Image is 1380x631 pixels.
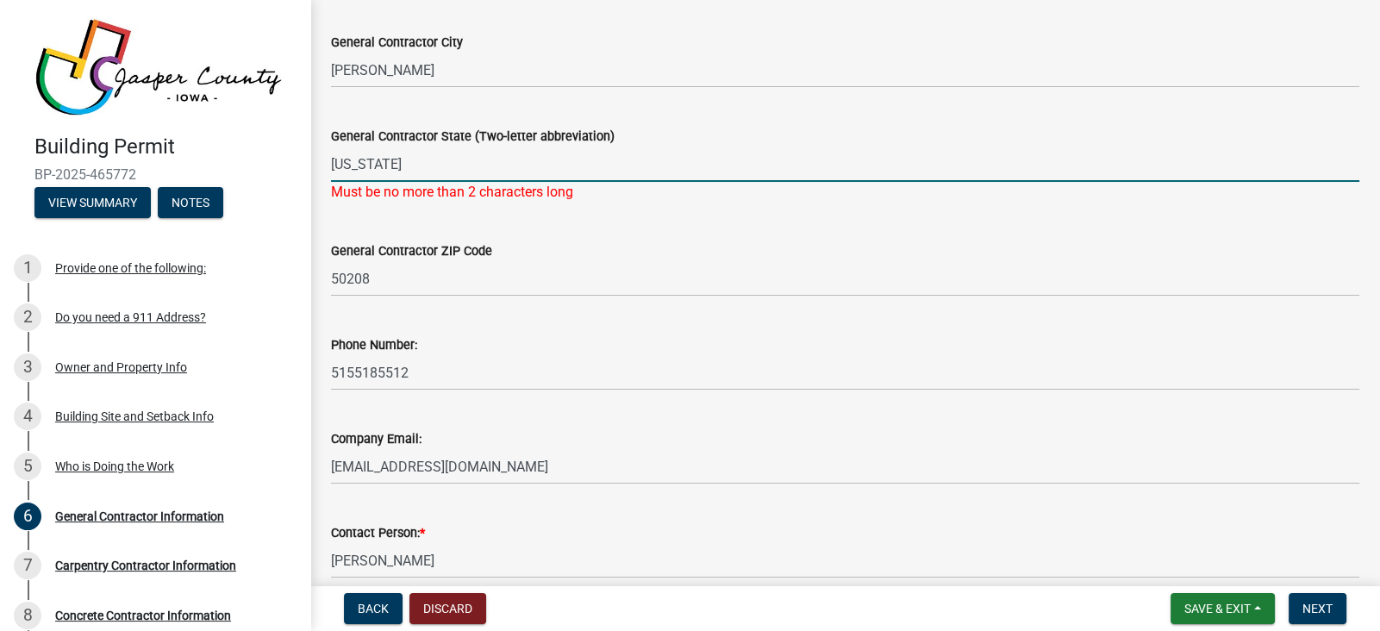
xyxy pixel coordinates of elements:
[14,403,41,430] div: 4
[331,182,1359,203] div: Must be no more than 2 characters long
[55,262,206,274] div: Provide one of the following:
[55,361,187,373] div: Owner and Property Info
[14,254,41,282] div: 1
[158,187,223,218] button: Notes
[34,134,297,159] h4: Building Permit
[1184,602,1251,615] span: Save & Exit
[55,510,224,522] div: General Contractor Information
[55,311,206,323] div: Do you need a 911 Address?
[331,434,421,446] label: Company Email:
[331,131,615,143] label: General Contractor State (Two-letter abbreviation)
[55,559,236,572] div: Carpentry Contractor Information
[331,37,463,49] label: General Contractor City
[55,609,231,622] div: Concrete Contractor Information
[14,552,41,579] div: 7
[55,460,174,472] div: Who is Doing the Work
[1171,593,1275,624] button: Save & Exit
[331,246,492,258] label: General Contractor ZIP Code
[34,18,283,116] img: Jasper County, Iowa
[14,503,41,530] div: 6
[409,593,486,624] button: Discard
[331,528,425,540] label: Contact Person:
[358,602,389,615] span: Back
[344,593,403,624] button: Back
[14,602,41,629] div: 8
[1289,593,1346,624] button: Next
[14,303,41,331] div: 2
[34,187,151,218] button: View Summary
[34,166,276,183] span: BP-2025-465772
[1302,602,1333,615] span: Next
[14,353,41,381] div: 3
[55,410,214,422] div: Building Site and Setback Info
[34,197,151,210] wm-modal-confirm: Summary
[14,453,41,480] div: 5
[158,197,223,210] wm-modal-confirm: Notes
[331,340,417,352] label: Phone Number:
